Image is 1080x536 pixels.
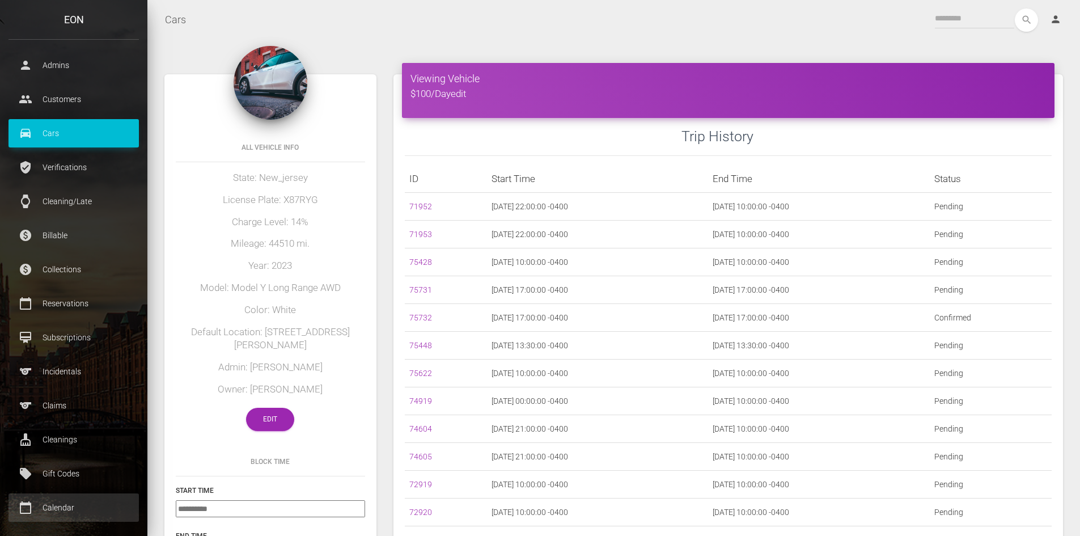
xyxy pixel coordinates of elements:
[487,499,709,526] td: [DATE] 10:00:00 -0400
[487,415,709,443] td: [DATE] 21:00:00 -0400
[17,125,130,142] p: Cars
[176,303,365,317] h5: Color: White
[176,281,365,295] h5: Model: Model Y Long Range AWD
[176,171,365,185] h5: State: New_jersey
[681,126,1052,146] h3: Trip History
[930,387,1052,415] td: Pending
[708,332,930,360] td: [DATE] 13:30:00 -0400
[409,396,432,406] a: 74919
[930,499,1052,526] td: Pending
[17,465,130,482] p: Gift Codes
[930,332,1052,360] td: Pending
[9,493,139,522] a: calendar_today Calendar
[176,142,365,153] h6: All Vehicle Info
[17,57,130,74] p: Admins
[930,415,1052,443] td: Pending
[9,289,139,318] a: calendar_today Reservations
[176,237,365,251] h5: Mileage: 44510 mi.
[708,387,930,415] td: [DATE] 10:00:00 -0400
[487,276,709,304] td: [DATE] 17:00:00 -0400
[9,51,139,79] a: person Admins
[930,276,1052,304] td: Pending
[409,508,432,517] a: 72920
[409,452,432,461] a: 74605
[9,391,139,420] a: sports Claims
[410,71,1046,86] h4: Viewing Vehicle
[234,46,307,120] img: 168.jpg
[9,119,139,147] a: drive_eta Cars
[487,165,709,193] th: Start Time
[487,387,709,415] td: [DATE] 00:00:00 -0400
[9,255,139,284] a: paid Collections
[930,248,1052,276] td: Pending
[17,397,130,414] p: Claims
[176,486,365,496] h6: Start Time
[17,227,130,244] p: Billable
[409,424,432,433] a: 74604
[930,443,1052,471] td: Pending
[176,216,365,229] h5: Charge Level: 14%
[165,6,186,34] a: Cars
[487,443,709,471] td: [DATE] 21:00:00 -0400
[405,165,487,193] th: ID
[708,304,930,332] td: [DATE] 17:00:00 -0400
[9,425,139,454] a: cleaning_services Cleanings
[17,261,130,278] p: Collections
[487,304,709,332] td: [DATE] 17:00:00 -0400
[930,304,1052,332] td: Confirmed
[487,471,709,499] td: [DATE] 10:00:00 -0400
[17,91,130,108] p: Customers
[1041,9,1071,31] a: person
[487,221,709,248] td: [DATE] 22:00:00 -0400
[708,499,930,526] td: [DATE] 10:00:00 -0400
[1015,9,1038,32] button: search
[487,248,709,276] td: [DATE] 10:00:00 -0400
[487,360,709,387] td: [DATE] 10:00:00 -0400
[176,326,365,353] h5: Default Location: [STREET_ADDRESS][PERSON_NAME]
[17,329,130,346] p: Subscriptions
[17,363,130,380] p: Incidentals
[409,230,432,239] a: 71953
[930,193,1052,221] td: Pending
[409,341,432,350] a: 75448
[451,88,466,99] a: edit
[930,221,1052,248] td: Pending
[176,457,365,467] h6: Block Time
[930,360,1052,387] td: Pending
[9,357,139,386] a: sports Incidentals
[17,499,130,516] p: Calendar
[9,323,139,352] a: card_membership Subscriptions
[409,285,432,294] a: 75731
[708,221,930,248] td: [DATE] 10:00:00 -0400
[708,248,930,276] td: [DATE] 10:00:00 -0400
[9,153,139,182] a: verified_user Verifications
[17,159,130,176] p: Verifications
[176,259,365,273] h5: Year: 2023
[708,443,930,471] td: [DATE] 10:00:00 -0400
[176,361,365,374] h5: Admin: [PERSON_NAME]
[246,408,294,431] a: Edit
[176,193,365,207] h5: License Plate: X87RYG
[17,431,130,448] p: Cleanings
[9,187,139,216] a: watch Cleaning/Late
[708,165,930,193] th: End Time
[708,471,930,499] td: [DATE] 10:00:00 -0400
[708,276,930,304] td: [DATE] 17:00:00 -0400
[708,360,930,387] td: [DATE] 10:00:00 -0400
[409,202,432,211] a: 71952
[930,471,1052,499] td: Pending
[409,313,432,322] a: 75732
[409,258,432,267] a: 75428
[9,85,139,113] a: people Customers
[176,383,365,396] h5: Owner: [PERSON_NAME]
[930,165,1052,193] th: Status
[410,87,1046,101] h5: $100/Day
[487,193,709,221] td: [DATE] 22:00:00 -0400
[9,459,139,488] a: local_offer Gift Codes
[708,193,930,221] td: [DATE] 10:00:00 -0400
[1050,14,1061,25] i: person
[17,295,130,312] p: Reservations
[708,415,930,443] td: [DATE] 10:00:00 -0400
[9,221,139,250] a: paid Billable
